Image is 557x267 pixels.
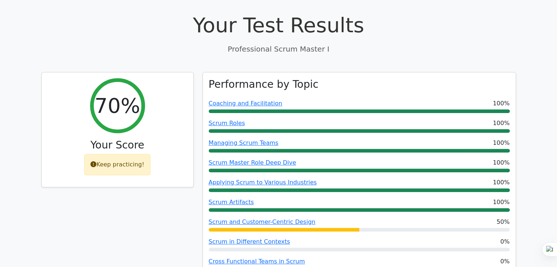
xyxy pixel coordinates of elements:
[493,198,510,207] span: 100%
[497,218,510,226] span: 50%
[209,218,316,225] a: Scrum and Customer-Centric Design
[500,257,509,266] span: 0%
[209,159,296,166] a: Scrum Master Role Deep Dive
[209,120,245,127] a: Scrum Roles
[209,100,282,107] a: Coaching and Facilitation
[209,238,290,245] a: Scrum in Different Contexts
[209,179,317,186] a: Applying Scrum to Various Industries
[94,93,140,118] h2: 70%
[500,237,509,246] span: 0%
[209,258,305,265] a: Cross Functional Teams in Scrum
[493,158,510,167] span: 100%
[48,139,187,151] h3: Your Score
[493,178,510,187] span: 100%
[493,119,510,128] span: 100%
[209,199,254,206] a: Scrum Artifacts
[209,139,279,146] a: Managing Scrum Teams
[41,13,516,37] h1: Your Test Results
[41,44,516,54] p: Professional Scrum Master I
[493,139,510,147] span: 100%
[209,78,319,91] h3: Performance by Topic
[493,99,510,108] span: 100%
[84,154,151,175] div: Keep practicing!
